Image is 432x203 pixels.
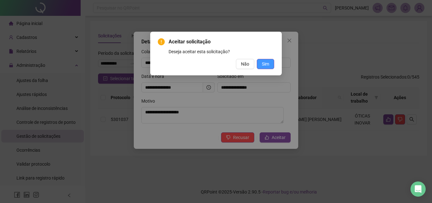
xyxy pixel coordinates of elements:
[236,59,254,69] button: Não
[257,59,274,69] button: Sim
[410,181,426,197] div: Open Intercom Messenger
[262,60,269,67] span: Sim
[169,48,274,55] div: Deseja aceitar esta solicitação?
[241,60,249,67] span: Não
[158,38,165,45] span: exclamation-circle
[169,38,274,46] span: Aceitar solicitação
